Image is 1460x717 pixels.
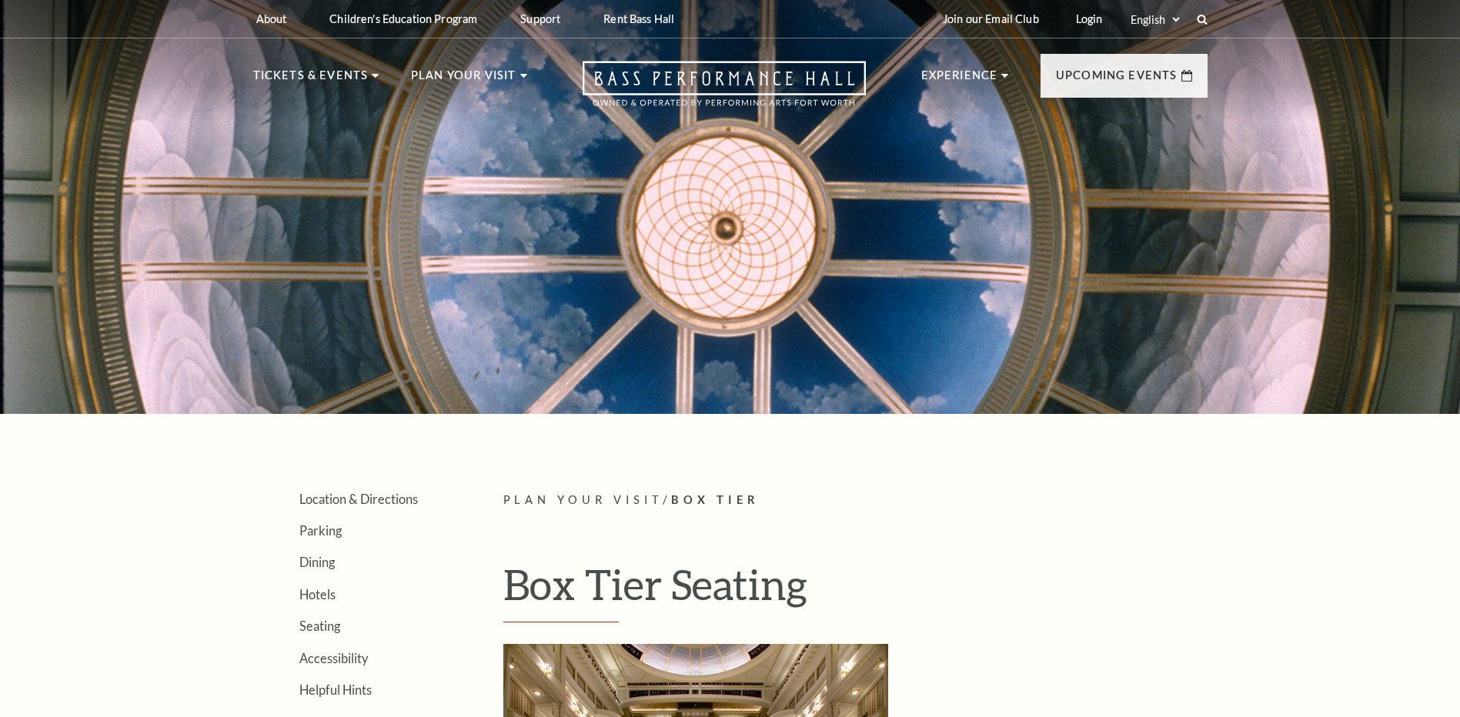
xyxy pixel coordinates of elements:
[411,66,516,94] p: Plan Your Visit
[299,619,340,633] a: Seating
[256,12,287,25] p: About
[503,493,663,506] span: Plan Your Visit
[299,587,336,602] a: Hotels
[503,559,1208,622] h1: Box Tier Seating
[1056,66,1178,94] p: Upcoming Events
[603,12,674,25] p: Rent Bass Hall
[299,651,368,665] a: Accessibility
[503,491,1208,510] p: /
[253,66,369,94] p: Tickets & Events
[299,523,342,538] a: Parking
[1128,12,1182,27] select: Select:
[329,12,477,25] p: Children's Education Program
[299,682,372,697] a: Helpful Hints
[520,12,560,25] p: Support
[671,493,760,506] span: Box Tier
[299,492,418,506] a: Location & Directions
[921,66,998,94] p: Experience
[299,555,335,569] a: Dining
